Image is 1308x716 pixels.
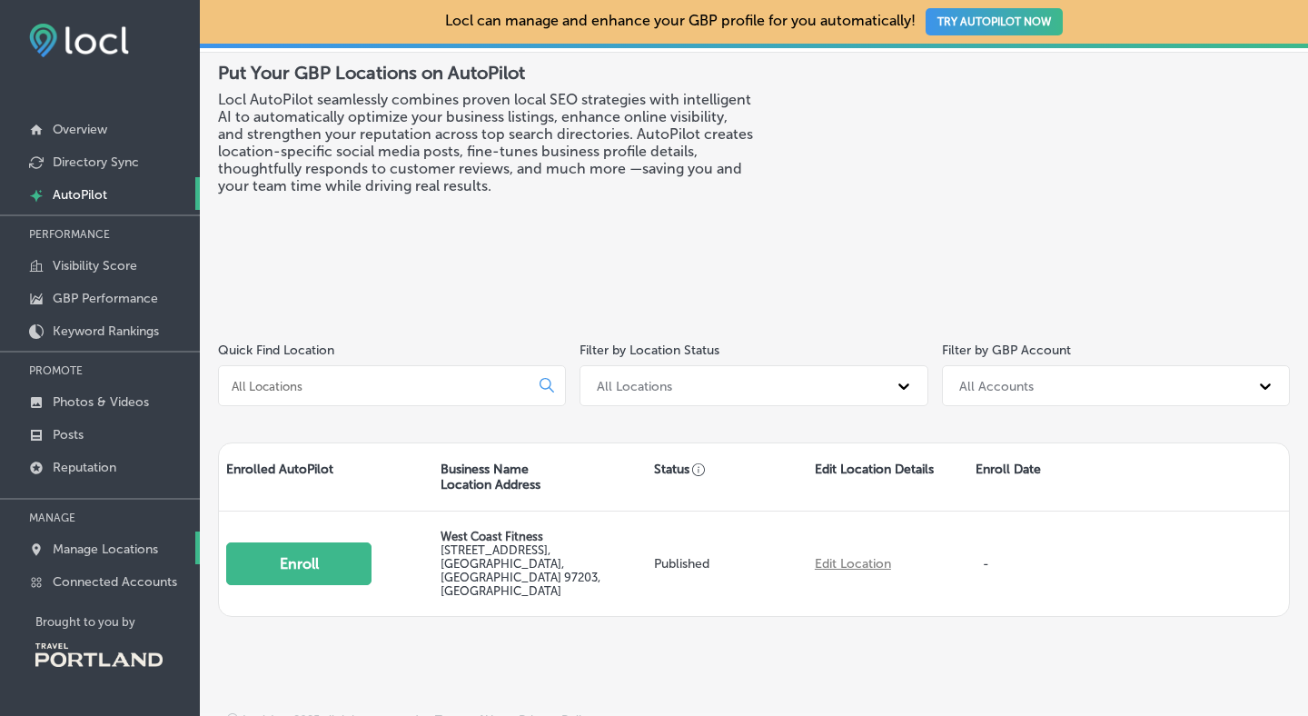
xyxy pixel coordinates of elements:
[968,443,1129,511] div: Enroll Date
[53,427,84,443] p: Posts
[219,443,433,511] div: Enrolled AutoPilot
[53,460,116,475] p: Reputation
[53,574,177,590] p: Connected Accounts
[35,643,163,667] img: Travel Portland
[226,542,372,585] button: Enroll
[815,556,891,572] a: Edit Location
[218,62,754,84] h2: Put Your GBP Locations on AutoPilot
[53,542,158,557] p: Manage Locations
[218,91,754,194] h3: Locl AutoPilot seamlessly combines proven local SEO strategies with intelligent AI to automatical...
[433,443,648,511] div: Business Name Location Address
[230,378,525,394] input: All Locations
[53,291,158,306] p: GBP Performance
[53,258,137,273] p: Visibility Score
[53,323,159,339] p: Keyword Rankings
[218,343,334,358] label: Quick Find Location
[861,62,1290,303] iframe: Locl: AutoPilot Overview
[441,530,640,543] p: West Coast Fitness
[53,154,139,170] p: Directory Sync
[53,394,149,410] p: Photos & Videos
[35,615,200,629] p: Brought to you by
[441,543,600,598] label: [STREET_ADDRESS] , [GEOGRAPHIC_DATA], [GEOGRAPHIC_DATA] 97203, [GEOGRAPHIC_DATA]
[53,122,107,137] p: Overview
[959,378,1034,393] div: All Accounts
[926,8,1063,35] button: TRY AUTOPILOT NOW
[654,556,800,572] p: Published
[808,443,968,511] div: Edit Location Details
[647,443,808,511] div: Status
[29,24,129,57] img: fda3e92497d09a02dc62c9cd864e3231.png
[53,187,107,203] p: AutoPilot
[580,343,719,358] label: Filter by Location Status
[976,538,1016,590] p: -
[597,378,672,393] div: All Locations
[942,343,1071,358] label: Filter by GBP Account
